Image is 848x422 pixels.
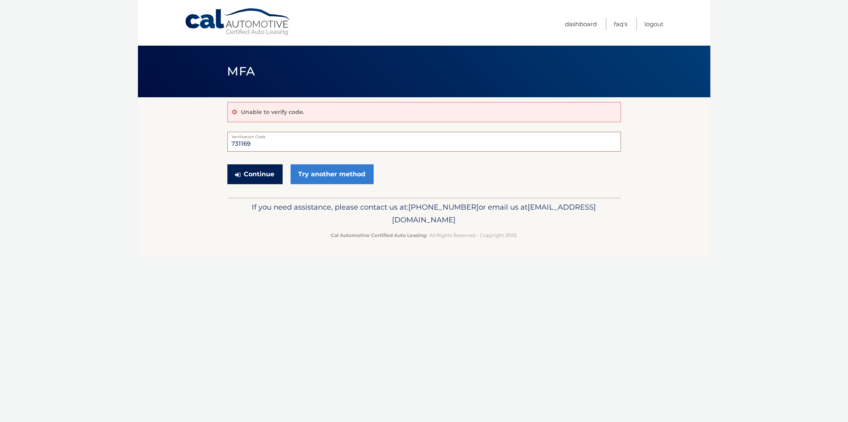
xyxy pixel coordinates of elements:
[227,164,283,184] button: Continue
[409,202,479,212] span: [PHONE_NUMBER]
[233,201,616,226] p: If you need assistance, please contact us at: or email us at
[614,17,628,31] a: FAQ's
[233,231,616,239] p: - All Rights Reserved - Copyright 2025
[392,202,596,224] span: [EMAIL_ADDRESS][DOMAIN_NAME]
[565,17,597,31] a: Dashboard
[227,64,255,79] span: MFA
[241,108,305,116] p: Unable to verify code.
[184,8,292,36] a: Cal Automotive
[291,164,374,184] a: Try another method
[331,232,427,238] strong: Cal Automotive Certified Auto Leasing
[227,132,621,138] label: Verification Code
[227,132,621,152] input: Verification Code
[645,17,664,31] a: Logout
